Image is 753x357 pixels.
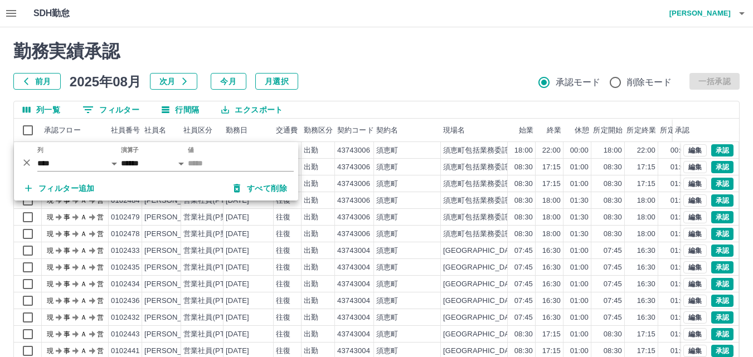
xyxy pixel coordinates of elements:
div: 08:30 [604,162,622,173]
div: 07:45 [514,279,533,290]
div: 承認フロー [42,119,109,142]
div: 16:30 [542,312,561,323]
button: 承認 [711,144,733,157]
text: 事 [64,230,70,238]
div: 0102433 [111,246,140,256]
div: 勤務日 [226,119,247,142]
button: 承認 [711,345,733,357]
div: [PERSON_NAME] [144,246,205,256]
button: 編集 [683,295,707,307]
div: 社員名 [144,119,166,142]
div: 須恵町 [376,212,398,223]
div: 08:30 [514,329,533,340]
div: 勤務日 [224,119,274,142]
div: 出勤 [304,229,318,239]
div: 17:15 [542,329,561,340]
div: 08:30 [604,195,622,206]
div: 須恵町 [376,312,398,323]
text: Ａ [80,280,87,288]
div: 所定終業 [626,119,656,142]
text: 現 [47,280,54,288]
div: 契約コード [337,119,374,142]
text: 事 [64,297,70,305]
div: 07:45 [514,312,533,323]
div: [GEOGRAPHIC_DATA]包括業務委託（[PERSON_NAME]管理業務及び環境整備業務） [443,312,727,323]
div: 18:00 [542,229,561,239]
div: 0102434 [111,279,140,290]
text: 事 [64,280,70,288]
button: 編集 [683,144,707,157]
div: [PERSON_NAME] [144,212,205,223]
div: 須恵町 [376,346,398,356]
div: [GEOGRAPHIC_DATA]包括業務委託（[PERSON_NAME]管理業務及び環境整備業務） [443,296,727,306]
div: 社員番号 [111,119,140,142]
div: 須恵町 [376,296,398,306]
div: [PERSON_NAME] [144,279,205,290]
text: 事 [64,247,70,255]
div: 43743004 [337,312,370,323]
button: 承認 [711,228,733,240]
div: 須恵町包括業務委託（社会教育施設管理業務） [443,179,597,189]
div: 交通費 [274,119,302,142]
div: [GEOGRAPHIC_DATA]包括業務委託（[PERSON_NAME]管理業務及び環境整備業務） [443,246,727,256]
div: 16:30 [637,279,655,290]
button: 前月 [13,73,61,90]
div: 往復 [276,229,290,239]
div: 所定休憩 [658,119,692,142]
div: 01:00 [570,279,589,290]
div: 01:00 [671,246,689,256]
text: 営 [97,347,104,355]
label: 演算子 [121,146,139,154]
div: 須恵町 [376,262,398,273]
div: 01:00 [671,296,689,306]
text: 事 [64,213,70,221]
div: 往復 [276,296,290,306]
button: 今月 [211,73,246,90]
text: 営 [97,330,104,338]
div: 出勤 [304,162,318,173]
div: 往復 [276,312,290,323]
text: 営 [97,314,104,321]
div: [PERSON_NAME] [144,229,205,239]
div: 18:00 [542,212,561,223]
div: 01:00 [671,262,689,273]
text: 現 [47,247,54,255]
text: 現 [47,213,54,221]
div: [PERSON_NAME] [144,329,205,340]
div: 18:00 [514,145,533,156]
button: 列選択 [14,101,69,118]
div: 終業 [547,119,561,142]
div: 01:30 [570,229,589,239]
button: 承認 [711,178,733,190]
div: 43743006 [337,229,370,239]
div: 00:00 [570,145,589,156]
div: 須恵町 [376,229,398,239]
text: 営 [97,247,104,255]
label: 値 [188,146,194,154]
button: 編集 [683,261,707,273]
h2: 勤務実績承認 [13,41,740,62]
div: 承認フロー [44,119,81,142]
div: 43743004 [337,296,370,306]
div: 0102478 [111,229,140,239]
div: 出勤 [304,329,318,340]
button: 行間隔 [153,101,208,118]
div: 承認 [675,119,689,142]
div: 43743004 [337,279,370,290]
div: 交通費 [276,119,298,142]
div: 43743004 [337,346,370,356]
div: 01:00 [671,329,689,340]
div: 出勤 [304,346,318,356]
div: 43743006 [337,212,370,223]
button: 承認 [711,328,733,340]
button: 月選択 [255,73,298,90]
button: 編集 [683,278,707,290]
button: すべて削除 [225,178,296,198]
text: Ａ [80,247,87,255]
button: 承認 [711,161,733,173]
text: 営 [97,213,104,221]
button: 編集 [683,228,707,240]
text: 事 [64,314,70,321]
div: 営業社員(PT契約) [183,296,242,306]
div: 現場名 [443,119,465,142]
